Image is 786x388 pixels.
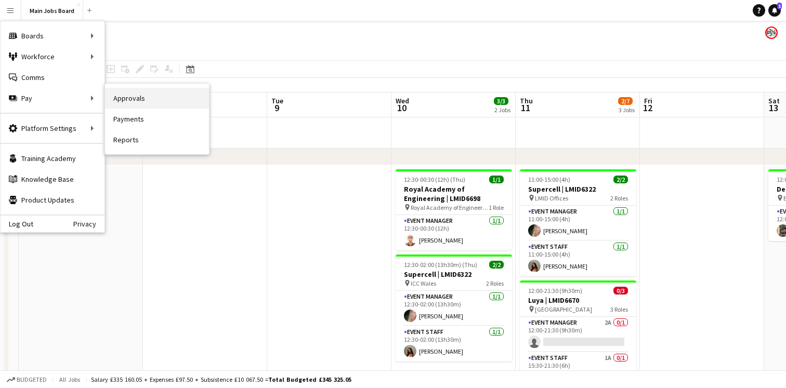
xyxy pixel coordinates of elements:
[396,255,512,362] app-job-card: 12:30-02:00 (13h30m) (Thu)2/2Supercell | LMID6322 ICC Wales2 RolesEvent Manager1/112:30-02:00 (13...
[105,129,209,150] a: Reports
[404,261,477,269] span: 12:30-02:00 (13h30m) (Thu)
[535,194,568,202] span: LMID Offices
[520,169,636,276] app-job-card: 11:00-15:00 (4h)2/2Supercell | LMID6322 LMID Offices2 RolesEvent Manager1/111:00-15:00 (4h)[PERSO...
[105,88,209,109] a: Approvals
[489,261,504,269] span: 2/2
[520,184,636,194] h3: Supercell | LMID6322
[396,215,512,250] app-card-role: Event Manager1/112:30-00:30 (12h)[PERSON_NAME]
[91,376,351,383] div: Salary £335 160.05 + Expenses £97.50 + Subsistence £10 067.50 =
[619,106,635,114] div: 3 Jobs
[610,305,628,313] span: 3 Roles
[1,25,104,46] div: Boards
[5,374,48,385] button: Budgeted
[486,279,504,287] span: 2 Roles
[411,279,436,287] span: ICC Wales
[494,97,508,105] span: 3/3
[613,176,628,183] span: 2/2
[520,241,636,276] app-card-role: Event Staff1/111:00-15:00 (4h)[PERSON_NAME]
[520,352,636,387] app-card-role: Event Staff1A0/115:30-21:30 (6h)
[520,317,636,352] app-card-role: Event Manager2A0/112:00-21:30 (9h30m)
[396,96,409,105] span: Wed
[618,97,633,105] span: 2/7
[1,148,104,169] a: Training Academy
[767,102,780,114] span: 13
[404,176,465,183] span: 12:30-00:30 (12h) (Thu)
[396,291,512,326] app-card-role: Event Manager1/112:30-02:00 (13h30m)[PERSON_NAME]
[1,46,104,67] div: Workforce
[1,88,104,109] div: Pay
[396,326,512,362] app-card-role: Event Staff1/112:30-02:00 (13h30m)[PERSON_NAME]
[396,169,512,250] app-job-card: 12:30-00:30 (12h) (Thu)1/1Royal Academy of Engineering | LMID6698 Royal Academy of Engineering, [...
[520,96,533,105] span: Thu
[613,287,628,295] span: 0/3
[105,109,209,129] a: Payments
[610,194,628,202] span: 2 Roles
[644,96,652,105] span: Fri
[768,96,780,105] span: Sat
[520,296,636,305] h3: Luya | LMID6670
[777,3,782,9] span: 1
[57,376,82,383] span: All jobs
[411,204,489,211] span: Royal Academy of Engineering, [PERSON_NAME][GEOGRAPHIC_DATA]
[1,169,104,190] a: Knowledge Base
[396,270,512,279] h3: Supercell | LMID6322
[1,190,104,210] a: Product Updates
[520,206,636,241] app-card-role: Event Manager1/111:00-15:00 (4h)[PERSON_NAME]
[528,176,570,183] span: 11:00-15:00 (4h)
[1,67,104,88] a: Comms
[17,376,47,383] span: Budgeted
[1,118,104,139] div: Platform Settings
[268,376,351,383] span: Total Budgeted £345 325.05
[518,102,533,114] span: 11
[271,96,283,105] span: Tue
[528,287,582,295] span: 12:00-21:30 (9h30m)
[489,176,504,183] span: 1/1
[394,102,409,114] span: 10
[73,220,104,228] a: Privacy
[768,4,781,17] a: 1
[643,102,652,114] span: 12
[535,305,592,313] span: [GEOGRAPHIC_DATA]
[494,106,510,114] div: 2 Jobs
[489,204,504,211] span: 1 Role
[396,184,512,203] h3: Royal Academy of Engineering | LMID6698
[270,102,283,114] span: 9
[1,220,33,228] a: Log Out
[765,26,778,39] app-user-avatar: Alanya O'Donnell
[21,1,83,21] button: Main Jobs Board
